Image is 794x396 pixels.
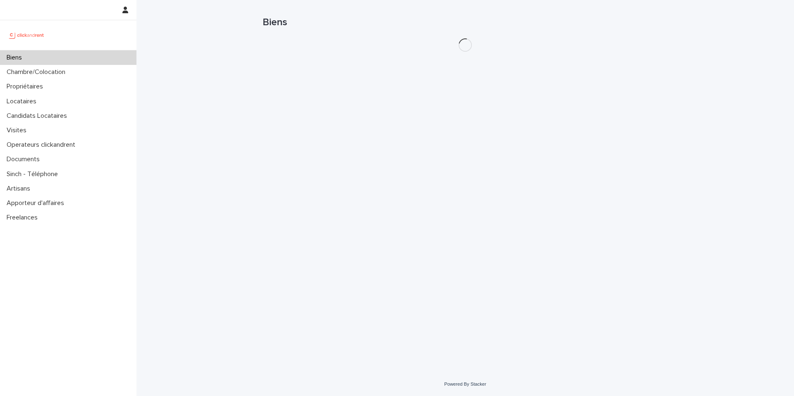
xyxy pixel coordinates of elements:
[263,17,668,29] h1: Biens
[3,155,46,163] p: Documents
[444,382,486,386] a: Powered By Stacker
[3,170,65,178] p: Sinch - Téléphone
[3,185,37,193] p: Artisans
[3,83,50,91] p: Propriétaires
[3,214,44,222] p: Freelances
[3,126,33,134] p: Visites
[3,112,74,120] p: Candidats Locataires
[3,199,71,207] p: Apporteur d'affaires
[3,54,29,62] p: Biens
[7,27,47,43] img: UCB0brd3T0yccxBKYDjQ
[3,68,72,76] p: Chambre/Colocation
[3,98,43,105] p: Locataires
[3,141,82,149] p: Operateurs clickandrent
